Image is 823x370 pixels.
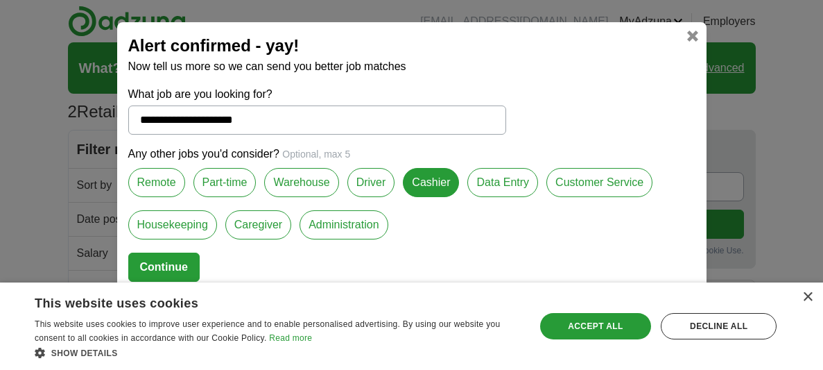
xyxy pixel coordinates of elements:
label: Administration [300,210,388,239]
label: Remote [128,168,185,197]
label: Data Entry [467,168,538,197]
label: Driver [347,168,395,197]
label: Cashier [403,168,459,197]
label: Customer Service [546,168,652,197]
label: What job are you looking for? [128,86,506,103]
div: Close [802,292,813,303]
label: Warehouse [264,168,338,197]
div: Show details [35,346,520,360]
div: This website uses cookies [35,291,485,312]
span: Show details [51,348,118,358]
h2: Alert confirmed - yay! [128,33,695,58]
div: Accept all [540,313,652,339]
button: Continue [128,253,200,282]
a: Read more, opens a new window [269,333,312,343]
label: Housekeeping [128,210,217,239]
p: Now tell us more so we can send you better job matches [128,58,695,75]
label: Part-time [193,168,257,197]
span: Optional, max 5 [282,149,350,160]
span: This website uses cookies to improve user experience and to enable personalised advertising. By u... [35,319,500,343]
p: Any other jobs you'd consider? [128,146,695,162]
label: Caregiver [225,210,291,239]
div: Decline all [661,313,777,339]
